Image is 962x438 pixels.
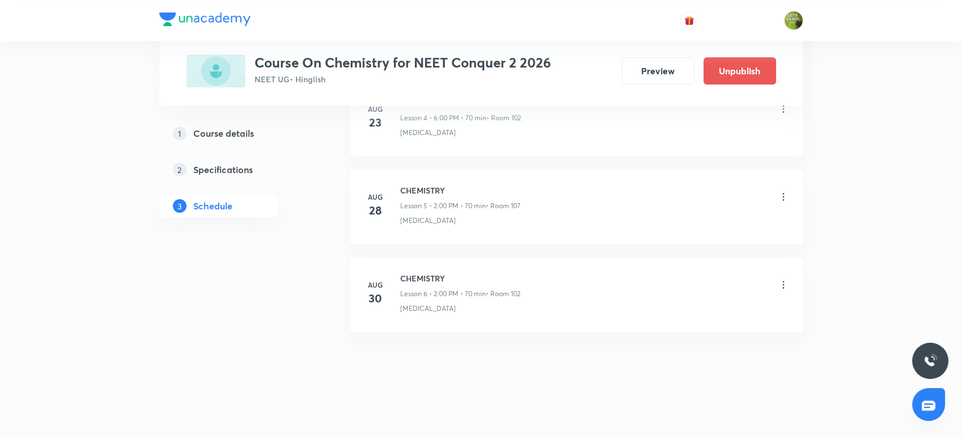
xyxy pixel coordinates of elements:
[173,127,187,140] p: 1
[364,114,387,131] h4: 23
[704,57,776,85] button: Unpublish
[486,201,520,211] p: • Room 107
[784,11,803,30] img: Gaurav Uppal
[173,163,187,176] p: 2
[923,354,937,368] img: ttu
[364,192,387,202] h6: Aug
[400,289,486,299] p: Lesson 6 • 2:00 PM • 70 min
[193,199,232,213] h5: Schedule
[159,12,251,29] a: Company Logo
[622,57,694,85] button: Preview
[486,113,521,123] p: • Room 102
[400,113,486,123] p: Lesson 4 • 6:00 PM • 70 min
[255,54,551,71] h3: Course On Chemistry for NEET Conquer 2 2026
[400,304,456,314] p: [MEDICAL_DATA]
[400,272,520,284] h6: CHEMISTRY
[364,202,387,219] h4: 28
[400,216,456,226] p: [MEDICAL_DATA]
[400,128,456,138] p: [MEDICAL_DATA]
[159,158,313,181] a: 2Specifications
[400,184,520,196] h6: CHEMISTRY
[486,289,520,299] p: • Room 102
[680,11,698,30] button: avatar
[364,290,387,307] h4: 30
[684,15,694,26] img: avatar
[364,104,387,114] h6: Aug
[159,122,313,145] a: 1Course details
[193,127,254,140] h5: Course details
[159,12,251,26] img: Company Logo
[364,280,387,290] h6: Aug
[255,73,551,85] p: NEET UG • Hinglish
[187,54,245,87] img: 982EAB34-F36C-48B9-B29A-E7BFF4A4899F_plus.png
[173,199,187,213] p: 3
[400,201,486,211] p: Lesson 5 • 2:00 PM • 70 min
[193,163,253,176] h5: Specifications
